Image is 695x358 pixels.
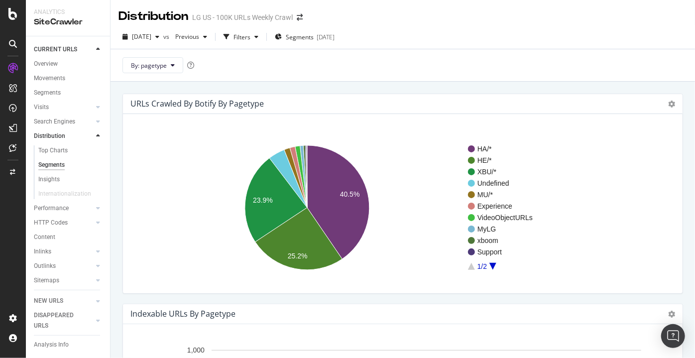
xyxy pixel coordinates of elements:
[132,32,151,41] span: 2025 Aug. 10th
[286,33,314,41] span: Segments
[477,202,512,210] text: Experience
[477,248,502,256] text: Support
[253,196,273,204] text: 23.9%
[38,174,103,185] a: Insights
[34,275,59,286] div: Sitemaps
[118,8,188,25] div: Distribution
[130,307,235,321] h4: Indexable URLs by pagetype
[34,131,65,141] div: Distribution
[34,232,103,242] a: Content
[34,232,55,242] div: Content
[34,88,61,98] div: Segments
[34,102,93,113] a: Visits
[171,29,211,45] button: Previous
[38,160,65,170] div: Segments
[34,131,93,141] a: Distribution
[340,191,360,199] text: 40.5%
[317,33,335,41] div: [DATE]
[34,102,49,113] div: Visits
[477,225,496,233] text: MyLG
[131,61,167,70] span: By: pagetype
[38,174,60,185] div: Insights
[34,261,56,271] div: Outlinks
[668,101,675,108] i: Options
[477,262,487,270] text: 1/2
[477,237,498,244] text: xboom
[34,16,102,28] div: SiteCrawler
[34,310,84,331] div: DISAPPEARED URLS
[34,296,63,306] div: NEW URLS
[163,32,171,41] span: vs
[192,12,293,22] div: LG US - 100K URLs Weekly Crawl
[34,73,103,84] a: Movements
[187,347,205,355] text: 1,000
[34,44,77,55] div: CURRENT URLS
[34,246,93,257] a: Inlinks
[38,145,103,156] a: Top Charts
[288,252,308,260] text: 25.2%
[118,29,163,45] button: [DATE]
[220,29,262,45] button: Filters
[34,88,103,98] a: Segments
[477,168,497,176] text: XBU/*
[34,59,103,69] a: Overview
[34,73,65,84] div: Movements
[668,311,675,318] i: Options
[34,218,93,228] a: HTTP Codes
[38,189,91,199] div: Internationalization
[34,296,93,306] a: NEW URLS
[34,340,69,350] div: Analysis Info
[34,203,93,214] a: Performance
[661,324,685,348] div: Open Intercom Messenger
[34,310,93,331] a: DISAPPEARED URLS
[131,130,668,285] svg: A chart.
[34,340,103,350] a: Analysis Info
[130,97,264,111] h4: URLs Crawled By Botify By pagetype
[34,218,68,228] div: HTTP Codes
[34,261,93,271] a: Outlinks
[122,57,183,73] button: By: pagetype
[38,160,103,170] a: Segments
[171,32,199,41] span: Previous
[297,14,303,21] div: arrow-right-arrow-left
[34,59,58,69] div: Overview
[477,179,509,187] text: Undefined
[34,117,93,127] a: Search Engines
[271,29,339,45] button: Segments[DATE]
[34,8,102,16] div: Analytics
[477,214,533,222] text: VideoObjectURLs
[34,246,51,257] div: Inlinks
[34,117,75,127] div: Search Engines
[34,203,69,214] div: Performance
[233,33,250,41] div: Filters
[34,44,93,55] a: CURRENT URLS
[38,189,101,199] a: Internationalization
[34,275,93,286] a: Sitemaps
[38,145,68,156] div: Top Charts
